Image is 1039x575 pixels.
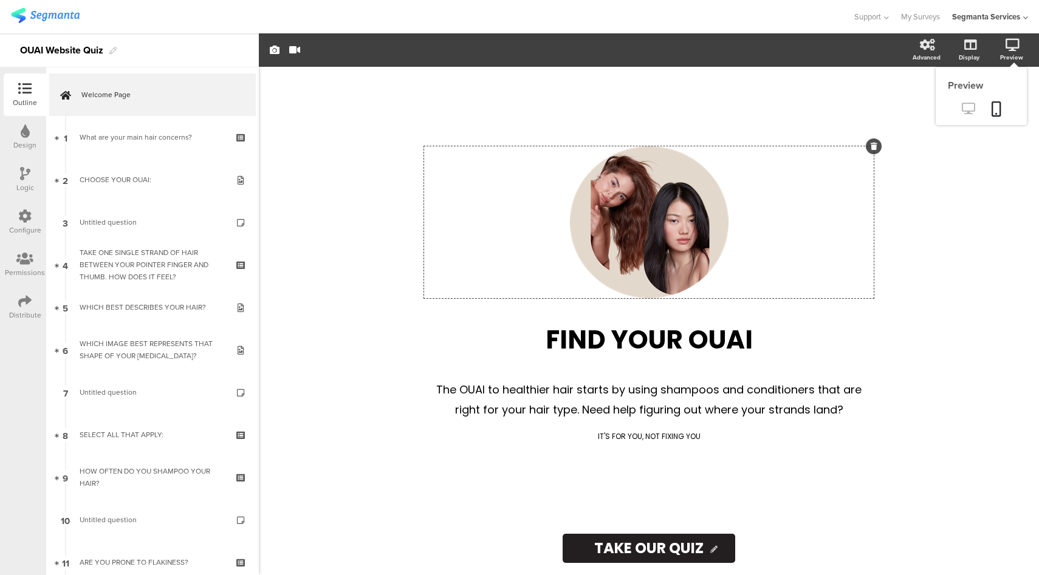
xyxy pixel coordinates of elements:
[80,301,225,313] div: WHICH BEST DESCRIBES YOUR HAIR?
[49,456,256,498] a: 9 HOW OFTEN DO YOU SHAMPOO YOUR HAIR?
[854,11,881,22] span: Support
[16,182,34,193] div: Logic
[913,53,941,62] div: Advanced
[49,498,256,541] a: 10 Untitled question
[80,338,225,362] div: WHICH IMAGE BEST REPRESENTS THAT SHAPE OF YOUR HAIR FOLLICLE?
[80,174,225,186] div: CHOOSE YOUR OUAI:
[49,413,256,456] a: 8 SELECT ALL THAT APPLY:
[81,89,237,101] span: Welcome Page
[5,267,45,278] div: Permissions
[63,258,68,271] span: 4
[49,286,256,328] a: 5 WHICH BEST DESCRIBES YOUR HAIR?
[13,97,37,108] div: Outline
[80,247,225,283] div: TAKE ONE SINGLE STRAND OF HAIR BETWEEN YOUR POINTER FINGER AND THUMB. HOW DOES IT FEEL?
[80,387,137,398] span: Untitled question
[63,428,68,441] span: 8
[80,429,225,441] div: SELECT ALL THAT APPLY:
[49,243,256,286] a: 4 TAKE ONE SINGLE STRAND OF HAIR BETWEEN YOUR POINTER FINGER AND THUMB. HOW DOES IT FEEL?
[62,556,69,569] span: 11
[49,73,256,116] a: Welcome Page
[959,53,979,62] div: Display
[20,41,103,60] div: OUAI Website Quiz
[80,217,137,228] span: Untitled question
[63,343,68,356] span: 6
[9,310,41,321] div: Distribute
[9,225,41,236] div: Configure
[61,513,70,526] span: 10
[80,465,225,489] div: HOW OFTEN DO YOU SHAMPOO YOUR HAIR?
[63,216,68,229] span: 3
[80,556,225,568] div: ARE YOU PRONE TO FLAKINESS?
[11,8,80,23] img: segmanta logo
[49,158,256,201] a: 2 CHOOSE YOUR OUAI:
[63,301,68,314] span: 5
[63,471,68,484] span: 9
[49,201,256,243] a: 3 Untitled question
[49,371,256,413] a: 7 Untitled question
[13,140,36,151] div: Design
[49,328,256,371] a: 6 WHICH IMAGE BEST REPRESENTS THAT SHAPE OF YOUR [MEDICAL_DATA]?
[80,514,137,525] span: Untitled question
[49,116,256,158] a: 1 What are your main hair concerns?
[563,534,735,563] input: Start
[936,78,1027,92] div: Preview
[424,321,874,359] p: FIND YOUR OUAI
[436,431,862,442] p: IT'S FOR YOU, NOT FIXING YOU
[1000,53,1023,62] div: Preview
[436,382,862,417] span: The OUAI to healthier hair starts by using shampoos and conditioners that are right for your hair...
[63,173,68,186] span: 2
[80,131,225,143] div: What are your main hair concerns?
[952,11,1020,22] div: Segmanta Services
[64,131,67,144] span: 1
[63,386,68,399] span: 7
